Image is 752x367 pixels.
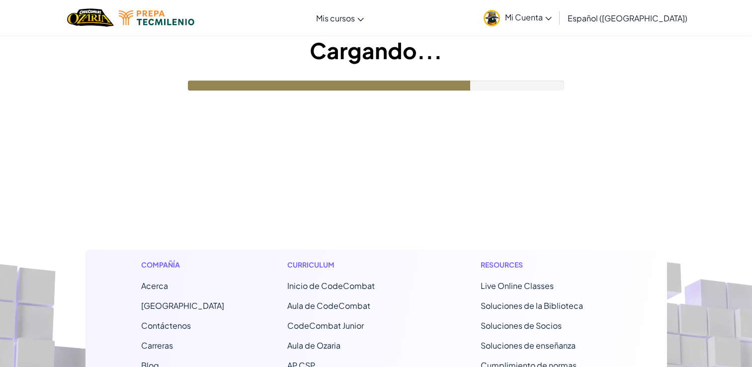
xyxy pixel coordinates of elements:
[141,320,191,331] span: Contáctenos
[287,280,375,291] span: Inicio de CodeCombat
[505,12,552,22] span: Mi Cuenta
[568,13,687,23] span: Español ([GEOGRAPHIC_DATA])
[484,10,500,26] img: avatar
[141,300,224,311] a: [GEOGRAPHIC_DATA]
[563,4,692,31] a: Español ([GEOGRAPHIC_DATA])
[287,340,340,351] a: Aula de Ozaria
[287,260,418,270] h1: Curriculum
[67,7,113,28] a: Ozaria by CodeCombat logo
[311,4,369,31] a: Mis cursos
[481,320,562,331] a: Soluciones de Socios
[481,300,583,311] a: Soluciones de la Biblioteca
[141,260,224,270] h1: Compañía
[481,340,576,351] a: Soluciones de enseñanza
[119,10,194,25] img: Tecmilenio logo
[287,300,370,311] a: Aula de CodeCombat
[316,13,355,23] span: Mis cursos
[287,320,364,331] a: CodeCombat Junior
[479,2,557,33] a: Mi Cuenta
[67,7,113,28] img: Home
[141,280,168,291] a: Acerca
[481,280,554,291] a: Live Online Classes
[141,340,173,351] a: Carreras
[481,260,611,270] h1: Resources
